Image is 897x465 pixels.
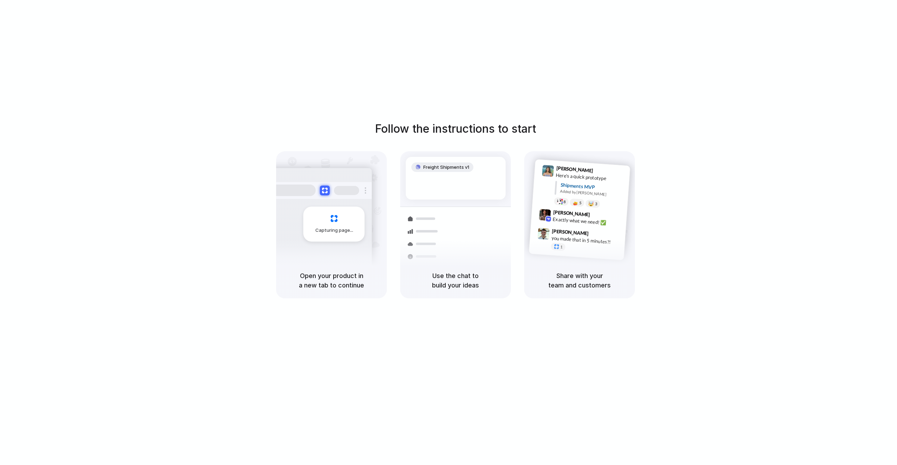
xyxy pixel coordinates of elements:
h5: Use the chat to build your ideas [409,271,502,290]
span: Freight Shipments v1 [423,164,469,171]
h1: Follow the instructions to start [375,120,536,137]
div: Shipments MVP [560,181,625,193]
span: Capturing page [315,227,354,234]
span: 9:41 AM [595,167,610,176]
h5: Open your product in a new tab to continue [285,271,378,290]
div: Here's a quick prototype [556,171,626,183]
span: [PERSON_NAME] [553,208,590,218]
h5: Share with your team and customers [533,271,626,290]
span: 1 [560,245,563,249]
div: Added by [PERSON_NAME] [560,188,624,198]
span: [PERSON_NAME] [552,227,589,237]
span: 3 [595,202,597,206]
span: 9:47 AM [591,230,605,239]
span: 5 [579,201,582,204]
span: 8 [563,200,566,203]
div: 🤯 [588,201,594,206]
span: 9:42 AM [592,211,607,220]
span: [PERSON_NAME] [556,164,593,174]
div: you made that in 5 minutes?! [551,234,621,246]
div: Exactly what we need! ✅ [553,215,623,227]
